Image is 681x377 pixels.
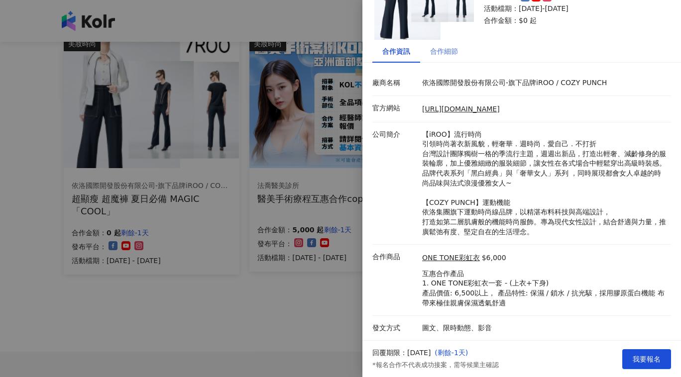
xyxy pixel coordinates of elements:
[422,130,666,237] p: 【iROO】流行時尚 引領時尚著衣新風貌，輕奢華．週時尚．愛自己．不打折 台灣設計團隊獨樹一格的季流行主題，週週出新品，打造出輕奢、減齡修身的服裝輪廓，加上優雅細緻的服裝細節，讓女性在各式場合中...
[372,252,417,262] p: 合作商品
[422,78,666,88] p: 依洛國際開發股份有限公司-旗下品牌iROO / COZY PUNCH
[422,323,666,333] p: 圖文、限時動態、影音
[372,78,417,88] p: 廠商名稱
[372,323,417,333] p: 發文方式
[430,46,458,57] div: 合作細節
[372,130,417,140] p: 公司簡介
[633,355,661,363] span: 我要報名
[372,348,431,358] p: 回覆期限：[DATE]
[484,16,659,26] p: 合作金額： $0 起
[372,361,499,370] p: *報名合作不代表成功接案，需等候業主確認
[422,253,480,263] a: ONE TONE彩虹衣
[372,103,417,113] p: 官方網站
[382,46,410,57] div: 合作資訊
[435,348,498,358] p: ( 剩餘-1天 )
[422,269,666,308] p: 互惠合作產品 1. ONE TONE彩虹衣一套 - (上衣+下身) 產品價值: 6,500以上， 產品特性: 保濕 / 鎖水 / 抗光駭，採用膠原蛋白機能 布帶來極佳親膚保濕透氣舒適
[484,4,659,14] p: 活動檔期：[DATE]-[DATE]
[482,253,506,263] p: $6,000
[422,105,500,113] a: [URL][DOMAIN_NAME]
[622,349,671,369] button: 我要報名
